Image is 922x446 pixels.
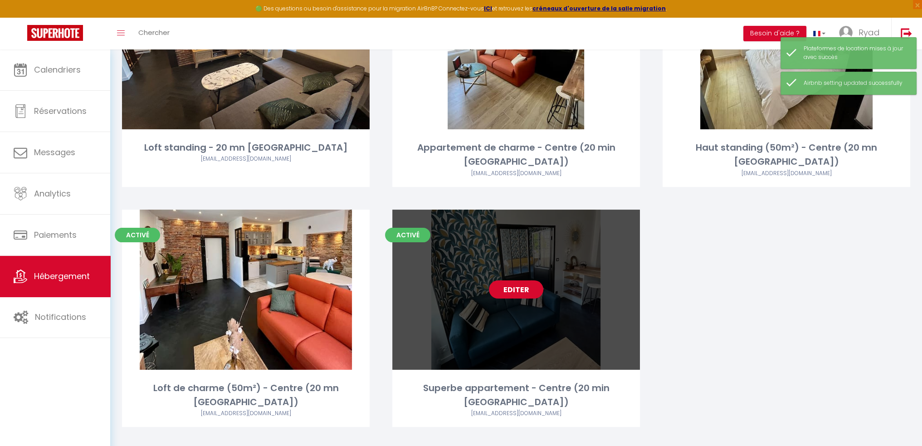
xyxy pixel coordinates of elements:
[122,141,370,155] div: Loft standing - 20 mn [GEOGRAPHIC_DATA]
[489,280,543,299] a: Editer
[34,229,77,240] span: Paiements
[34,188,71,199] span: Analytics
[385,228,430,242] span: Activé
[34,64,81,75] span: Calendriers
[115,228,160,242] span: Activé
[34,270,90,282] span: Hébergement
[663,141,910,169] div: Haut standing (50m²) - Centre (20 mn [GEOGRAPHIC_DATA])
[35,311,86,323] span: Notifications
[532,5,666,12] a: créneaux d'ouverture de la salle migration
[27,25,83,41] img: Super Booking
[122,409,370,418] div: Airbnb
[804,79,907,88] div: Airbnb setting updated successfully
[132,18,176,49] a: Chercher
[392,169,640,178] div: Airbnb
[122,155,370,163] div: Airbnb
[832,18,891,49] a: ... Ryad
[392,409,640,418] div: Airbnb
[138,28,170,37] span: Chercher
[804,44,907,62] div: Plateformes de location mises à jour avec succès
[34,147,75,158] span: Messages
[663,169,910,178] div: Airbnb
[392,141,640,169] div: Appartement de charme - Centre (20 min [GEOGRAPHIC_DATA])
[392,381,640,410] div: Superbe appartement - Centre (20 min [GEOGRAPHIC_DATA])
[743,26,806,41] button: Besoin d'aide ?
[901,28,912,39] img: logout
[839,26,853,39] img: ...
[484,5,492,12] a: ICI
[7,4,34,31] button: Ouvrir le widget de chat LiveChat
[122,381,370,410] div: Loft de charme (50m²) - Centre (20 mn [GEOGRAPHIC_DATA])
[34,105,87,117] span: Réservations
[883,405,915,439] iframe: Chat
[859,27,880,38] span: Ryad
